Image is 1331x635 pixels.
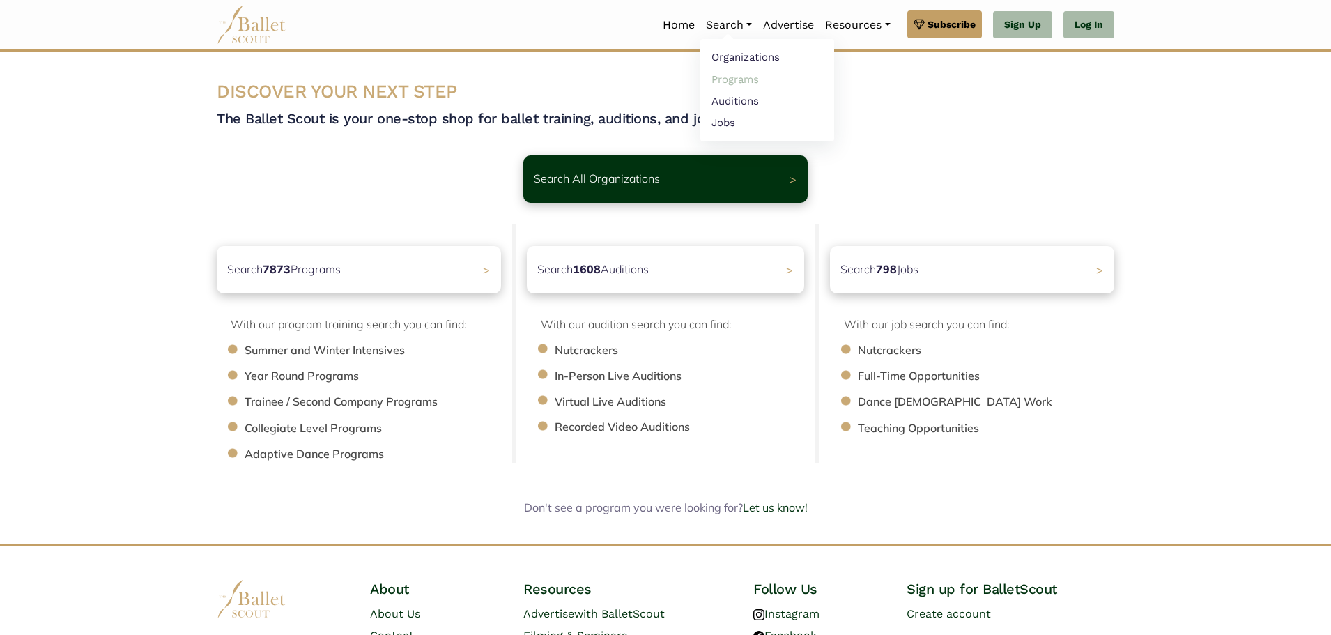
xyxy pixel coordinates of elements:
[876,262,897,276] b: 798
[743,500,808,514] a: Let us know!
[523,155,808,203] a: Search All Organizations >
[370,607,420,620] a: About Us
[858,393,1128,411] li: Dance [DEMOGRAPHIC_DATA] Work
[858,420,1128,438] li: Teaching Opportunities
[928,17,976,32] span: Subscribe
[830,246,1114,293] a: Search798Jobs >
[907,607,991,620] a: Create account
[245,393,515,411] li: Trainee / Second Company Programs
[1096,263,1103,277] span: >
[1063,11,1114,39] a: Log In
[217,109,1114,128] h4: The Ballet Scout is your one-stop shop for ballet training, auditions, and jobs.
[753,607,820,620] a: Instagram
[307,499,1024,517] div: Don't see a program you were looking for?
[245,367,515,385] li: Year Round Programs
[227,261,341,279] p: Search Programs
[555,342,818,360] li: Nutcrackers
[370,580,501,598] h4: About
[217,246,501,293] a: Search7873Programs >
[541,316,804,334] p: With our audition search you can find:
[245,342,515,360] li: Summer and Winter Intensives
[993,11,1052,39] a: Sign Up
[555,393,818,411] li: Virtual Live Auditions
[858,367,1128,385] li: Full-Time Opportunities
[537,261,649,279] p: Search Auditions
[820,10,895,40] a: Resources
[914,17,925,32] img: gem.svg
[217,80,1114,104] h3: DISCOVER YOUR NEXT STEP
[263,262,291,276] b: 7873
[700,112,834,133] a: Jobs
[753,580,884,598] h4: Follow Us
[700,39,834,141] ul: Resources
[217,580,286,618] img: logo
[700,47,834,68] a: Organizations
[574,607,665,620] span: with BalletScout
[483,263,490,277] span: >
[245,420,515,438] li: Collegiate Level Programs
[840,261,918,279] p: Search Jobs
[858,342,1128,360] li: Nutcrackers
[757,10,820,40] a: Advertise
[907,10,982,38] a: Subscribe
[231,316,501,334] p: With our program training search you can find:
[523,580,731,598] h4: Resources
[753,609,764,620] img: instagram logo
[700,90,834,112] a: Auditions
[555,418,818,436] li: Recorded Video Auditions
[555,367,818,385] li: In-Person Live Auditions
[527,246,804,293] a: Search1608Auditions>
[573,262,601,276] b: 1608
[245,445,515,464] li: Adaptive Dance Programs
[657,10,700,40] a: Home
[700,10,757,40] a: Search
[523,607,665,620] a: Advertisewith BalletScout
[700,68,834,90] a: Programs
[534,170,660,188] p: Search All Organizations
[786,263,793,277] span: >
[844,316,1114,334] p: With our job search you can find:
[907,580,1114,598] h4: Sign up for BalletScout
[790,172,797,186] span: >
